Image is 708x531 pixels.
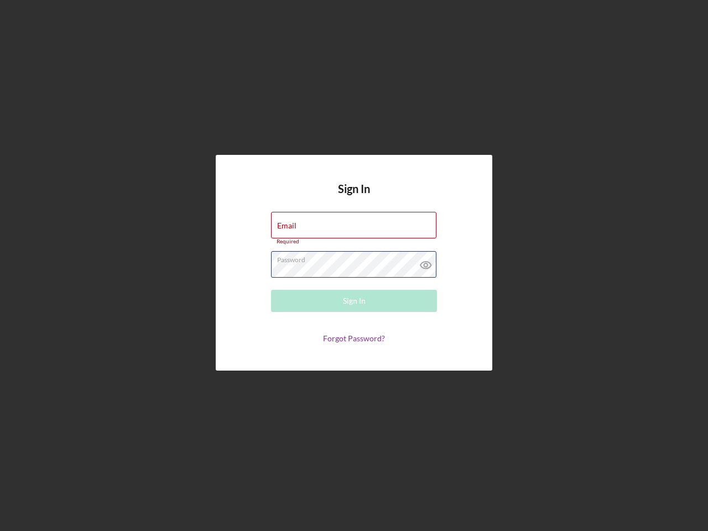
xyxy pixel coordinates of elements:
div: Sign In [343,290,366,312]
a: Forgot Password? [323,334,385,343]
h4: Sign In [338,183,370,212]
div: Required [271,238,437,245]
label: Email [277,221,296,230]
label: Password [277,252,436,264]
button: Sign In [271,290,437,312]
